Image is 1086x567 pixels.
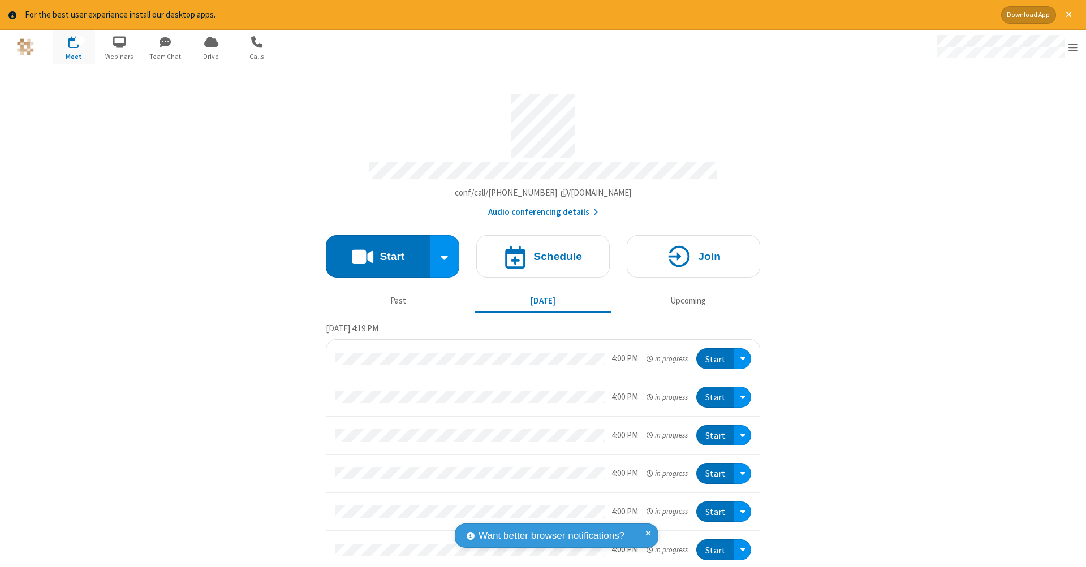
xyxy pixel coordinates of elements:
[326,85,760,218] section: Account details
[620,291,756,312] button: Upcoming
[475,291,611,312] button: [DATE]
[696,463,734,484] button: Start
[533,251,582,262] h4: Schedule
[647,392,688,402] em: in progress
[236,51,278,62] span: Calls
[647,353,688,364] em: in progress
[647,544,688,555] em: in progress
[17,38,34,55] img: QA Selenium DO NOT DELETE OR CHANGE
[734,425,751,446] div: Open menu
[479,529,624,543] span: Want better browser notifications?
[190,51,232,62] span: Drive
[476,235,610,278] button: Schedule
[488,206,598,219] button: Audio conferencing details
[696,387,734,408] button: Start
[98,51,141,62] span: Webinars
[696,539,734,560] button: Start
[53,51,95,62] span: Meet
[647,468,688,479] em: in progress
[734,463,751,484] div: Open menu
[734,387,751,408] div: Open menu
[611,467,638,480] div: 4:00 PM
[75,36,85,45] div: 13
[734,501,751,522] div: Open menu
[455,187,632,200] button: Copy my meeting room linkCopy my meeting room link
[698,251,721,262] h4: Join
[144,51,187,62] span: Team Chat
[696,501,734,522] button: Start
[696,348,734,369] button: Start
[611,391,638,404] div: 4:00 PM
[926,30,1086,64] div: Open menu
[611,429,638,442] div: 4:00 PM
[611,505,638,518] div: 4:00 PM
[647,506,688,517] em: in progress
[455,187,632,198] span: Copy my meeting room link
[611,352,638,365] div: 4:00 PM
[1058,538,1078,559] iframe: Chat
[330,291,467,312] button: Past
[734,539,751,560] div: Open menu
[734,348,751,369] div: Open menu
[1060,6,1078,24] button: Close alert
[25,8,993,21] div: For the best user experience install our desktop apps.
[696,425,734,446] button: Start
[326,323,378,334] span: [DATE] 4:19 PM
[1001,6,1056,24] button: Download App
[627,235,760,278] button: Join
[430,235,460,278] div: Start conference options
[326,235,430,278] button: Start
[4,30,46,64] button: Logo
[380,251,404,262] h4: Start
[647,430,688,440] em: in progress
